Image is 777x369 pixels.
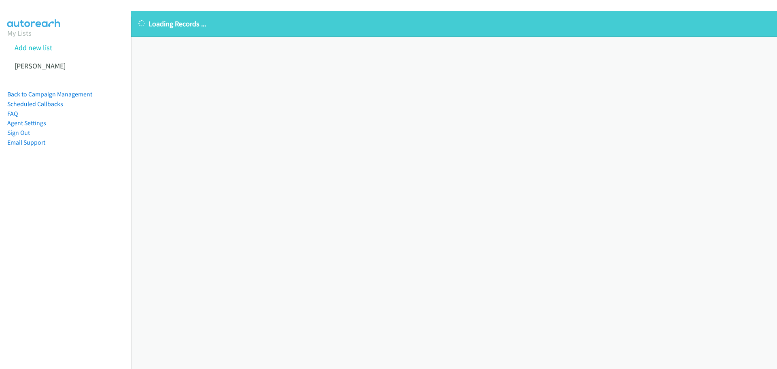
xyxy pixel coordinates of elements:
[7,100,63,108] a: Scheduled Callbacks
[7,139,45,146] a: Email Support
[138,18,770,29] p: Loading Records ...
[7,129,30,137] a: Sign Out
[7,90,92,98] a: Back to Campaign Management
[15,61,66,70] a: [PERSON_NAME]
[7,28,32,38] a: My Lists
[7,119,46,127] a: Agent Settings
[7,110,18,117] a: FAQ
[15,43,52,52] a: Add new list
